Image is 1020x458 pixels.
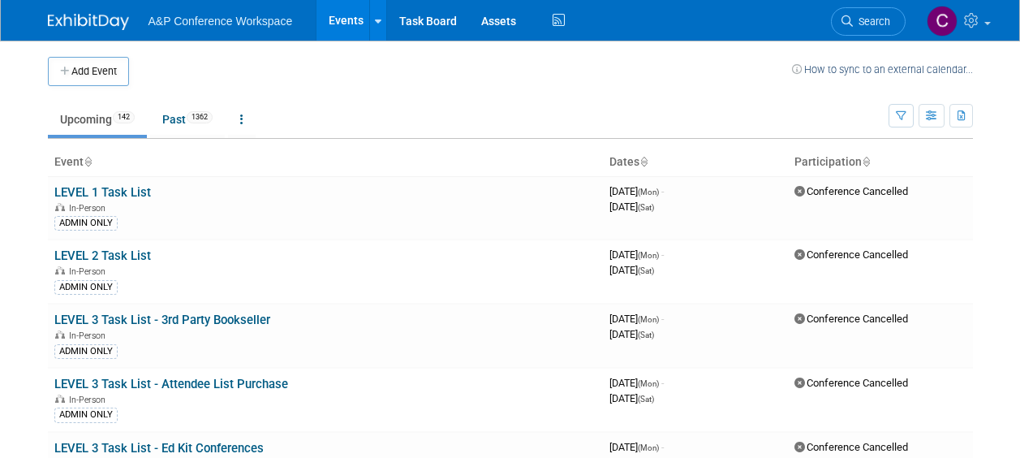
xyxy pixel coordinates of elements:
span: (Sat) [638,331,654,339]
span: [DATE] [609,201,654,213]
img: In-Person Event [55,331,65,339]
div: ADMIN ONLY [54,344,118,359]
span: In-Person [69,266,110,277]
th: Dates [603,149,788,176]
span: - [661,313,664,325]
th: Participation [788,149,973,176]
span: In-Person [69,331,110,341]
span: (Mon) [638,315,659,324]
img: In-Person Event [55,266,65,274]
span: (Mon) [638,443,659,452]
button: Add Event [48,57,129,86]
span: [DATE] [609,248,664,261]
span: Conference Cancelled [794,248,908,261]
span: (Sat) [638,266,654,275]
div: ADMIN ONLY [54,408,118,422]
a: LEVEL 3 Task List - Ed Kit Conferences [54,441,264,456]
span: [DATE] [609,377,664,389]
a: How to sync to an external calendar... [792,63,973,76]
span: Conference Cancelled [794,377,908,389]
span: - [661,185,664,197]
span: In-Person [69,395,110,405]
span: [DATE] [609,313,664,325]
a: LEVEL 1 Task List [54,185,151,200]
span: (Mon) [638,188,659,197]
img: ExhibitDay [48,14,129,30]
span: [DATE] [609,328,654,340]
span: Conference Cancelled [794,441,908,453]
img: Carrlee Craig [927,6,958,37]
a: LEVEL 3 Task List - 3rd Party Bookseller [54,313,270,327]
th: Event [48,149,603,176]
span: - [661,248,664,261]
span: [DATE] [609,185,664,197]
a: Sort by Event Name [84,155,92,168]
span: - [661,441,664,453]
div: ADMIN ONLY [54,280,118,295]
a: LEVEL 2 Task List [54,248,151,263]
a: Sort by Start Date [639,155,648,168]
span: In-Person [69,203,110,214]
span: [DATE] [609,392,654,404]
a: Search [831,7,906,36]
span: Conference Cancelled [794,313,908,325]
a: Sort by Participation Type [862,155,870,168]
span: - [661,377,664,389]
a: LEVEL 3 Task List - Attendee List Purchase [54,377,288,391]
span: Conference Cancelled [794,185,908,197]
div: ADMIN ONLY [54,216,118,231]
span: (Mon) [638,379,659,388]
span: 142 [113,111,135,123]
img: In-Person Event [55,203,65,211]
span: Search [853,15,890,28]
span: (Sat) [638,203,654,212]
span: 1362 [187,111,213,123]
a: Past1362 [150,104,225,135]
a: Upcoming142 [48,104,147,135]
span: (Sat) [638,395,654,404]
span: [DATE] [609,441,664,453]
span: (Mon) [638,251,659,260]
span: A&P Conference Workspace [148,15,293,28]
span: [DATE] [609,264,654,276]
img: In-Person Event [55,395,65,403]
